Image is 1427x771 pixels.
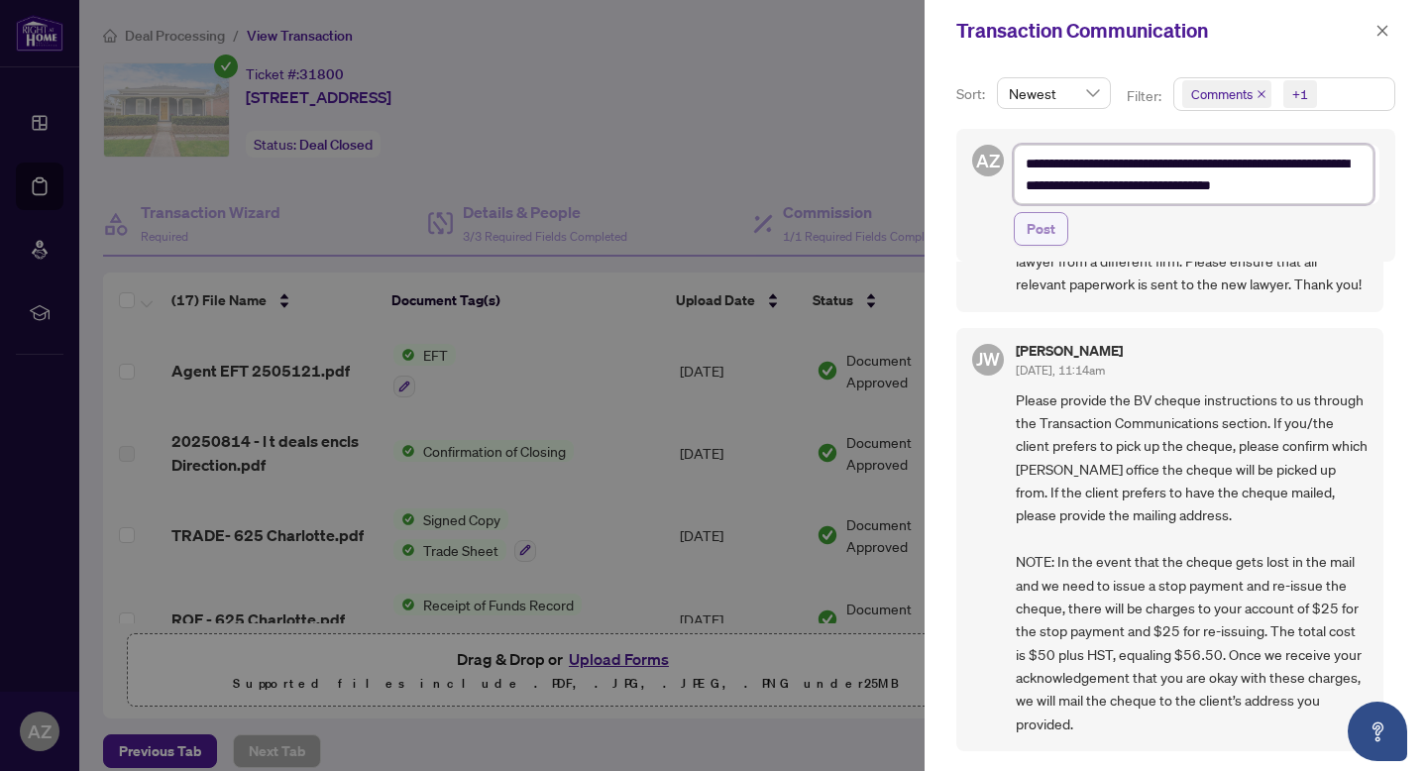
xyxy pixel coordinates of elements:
[1191,84,1253,104] span: Comments
[1016,344,1123,358] h5: [PERSON_NAME]
[976,345,1000,373] span: JW
[1014,212,1068,246] button: Post
[1027,213,1055,245] span: Post
[1182,80,1271,108] span: Comments
[1009,78,1099,108] span: Newest
[956,16,1370,46] div: Transaction Communication
[1375,24,1389,38] span: close
[1292,84,1308,104] div: +1
[1127,85,1164,107] p: Filter:
[1257,89,1266,99] span: close
[956,83,989,105] p: Sort:
[1016,388,1368,736] span: Please provide the BV cheque instructions to us through the Transaction Communications section. I...
[976,147,1000,174] span: AZ
[1348,702,1407,761] button: Open asap
[1016,363,1105,378] span: [DATE], 11:14am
